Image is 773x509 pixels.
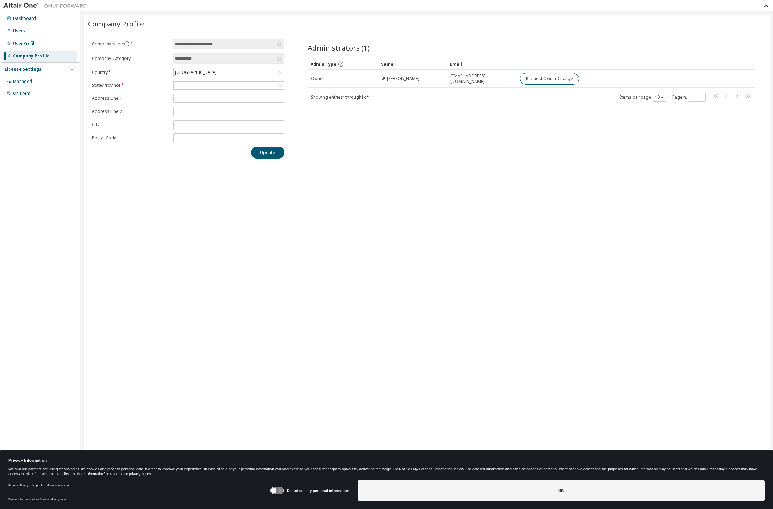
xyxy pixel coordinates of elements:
[13,91,30,96] div: On Prem
[92,70,169,75] label: Country
[13,28,25,34] div: Users
[92,95,169,101] label: Address Line 1
[174,68,284,77] div: [GEOGRAPHIC_DATA]
[88,19,144,29] span: Company Profile
[3,2,91,9] img: Altair One
[450,73,514,84] span: [EMAIL_ADDRESS][DOMAIN_NAME]
[13,16,36,21] div: Dashboard
[620,93,666,102] span: Items per page
[124,41,130,47] button: information
[92,56,169,61] label: Company Category
[92,135,169,141] label: Postal Code
[92,41,169,47] label: Company Name
[450,59,514,70] div: Email
[13,53,50,59] div: Company Profile
[655,94,664,100] button: 10
[308,43,370,53] span: Administrators (1)
[5,67,41,72] div: License Settings
[380,59,444,70] div: Name
[92,83,169,88] label: State/Province
[672,93,706,102] span: Page n.
[311,76,324,82] span: Owner
[251,147,284,159] button: Update
[174,69,218,76] div: [GEOGRAPHIC_DATA]
[387,76,419,82] span: [PERSON_NAME]
[13,41,37,46] div: User Profile
[311,94,370,100] span: Showing entries 1 through 1 of 1
[92,122,169,128] label: City
[13,79,32,84] div: Managed
[520,73,579,85] button: Request Owner Change
[92,109,169,114] label: Address Line 2
[311,61,336,67] span: Admin Type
